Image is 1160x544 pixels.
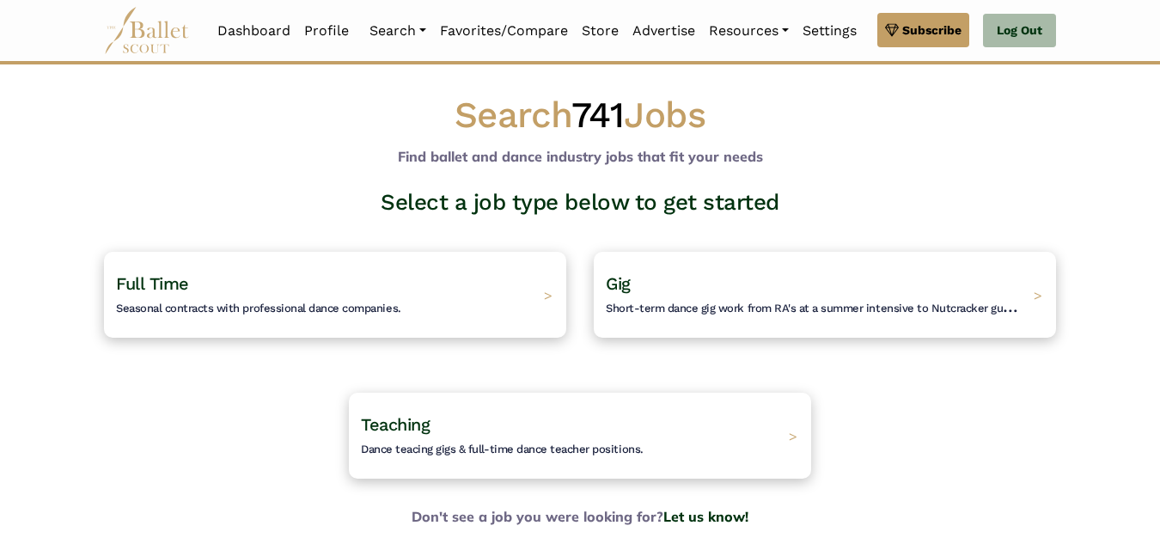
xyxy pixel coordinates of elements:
[297,13,356,49] a: Profile
[349,393,811,479] a: TeachingDance teacing gigs & full-time dance teacher positions. >
[363,13,433,49] a: Search
[116,273,189,294] span: Full Time
[398,148,763,165] b: Find ballet and dance industry jobs that fit your needs
[90,506,1070,529] b: Don't see a job you were looking for?
[211,13,297,49] a: Dashboard
[90,188,1070,217] h3: Select a job type below to get started
[1034,286,1042,303] span: >
[789,427,797,444] span: >
[626,13,702,49] a: Advertise
[361,414,430,435] span: Teaching
[877,13,969,47] a: Subscribe
[544,286,553,303] span: >
[885,21,899,40] img: gem.svg
[796,13,864,49] a: Settings
[702,13,796,49] a: Resources
[575,13,626,49] a: Store
[571,94,625,136] span: 741
[902,21,962,40] span: Subscribe
[606,296,1044,316] span: Short-term dance gig work from RA's at a summer intensive to Nutcracker guestings.
[433,13,575,49] a: Favorites/Compare
[594,252,1056,338] a: GigShort-term dance gig work from RA's at a summer intensive to Nutcracker guestings. >
[104,252,566,338] a: Full TimeSeasonal contracts with professional dance companies. >
[104,92,1056,139] h1: Search Jobs
[116,302,401,315] span: Seasonal contracts with professional dance companies.
[983,14,1056,48] a: Log Out
[663,508,748,525] a: Let us know!
[361,443,644,455] span: Dance teacing gigs & full-time dance teacher positions.
[606,273,631,294] span: Gig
